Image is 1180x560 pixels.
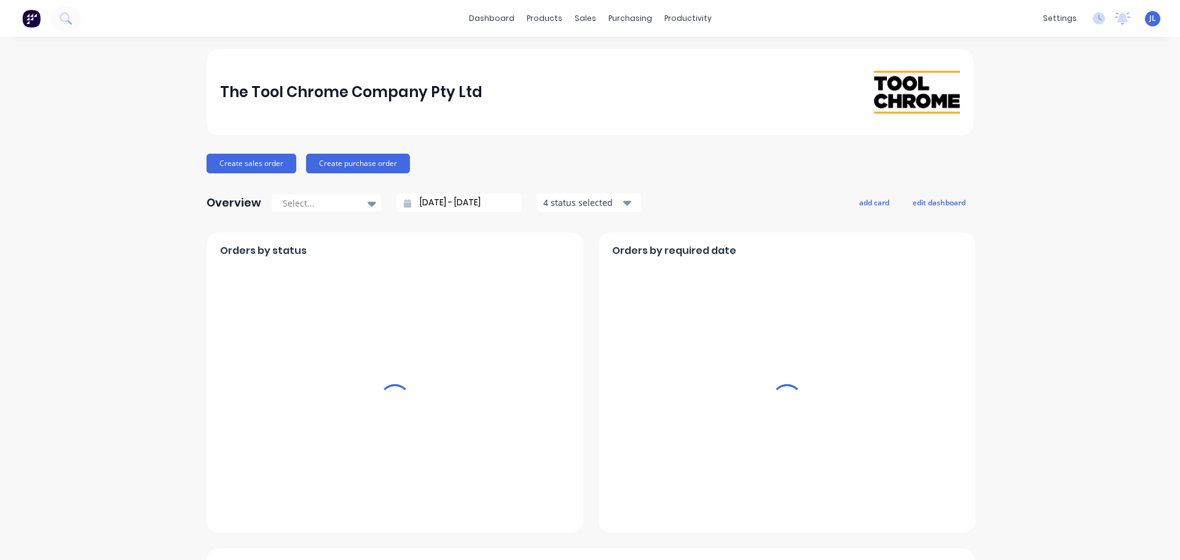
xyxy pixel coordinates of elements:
div: The Tool Chrome Company Pty Ltd [220,80,482,105]
div: productivity [658,9,718,28]
div: Overview [206,191,261,215]
div: settings [1037,9,1083,28]
div: purchasing [602,9,658,28]
a: dashboard [463,9,521,28]
div: 4 status selected [543,196,621,209]
button: Create sales order [206,154,296,173]
span: Orders by status [220,243,307,258]
span: Orders by required date [612,243,736,258]
button: Create purchase order [306,154,410,173]
div: sales [568,9,602,28]
img: The Tool Chrome Company Pty Ltd [874,71,960,114]
span: JL [1149,13,1156,24]
button: add card [851,194,897,210]
button: 4 status selected [537,194,641,212]
div: products [521,9,568,28]
button: edit dashboard [905,194,974,210]
img: Factory [22,9,41,28]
